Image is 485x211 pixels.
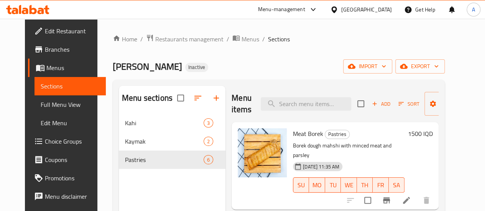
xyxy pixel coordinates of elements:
[146,34,224,44] a: Restaurants management
[360,192,376,208] span: Select to update
[119,111,225,172] nav: Menu sections
[262,34,265,44] li: /
[300,163,342,170] span: [DATE] 11:35 AM
[232,92,252,115] h2: Menu items
[35,95,106,114] a: Full Menu View
[119,132,225,150] div: Kaymak2
[204,119,213,127] span: 3
[227,34,229,44] li: /
[204,137,213,146] div: items
[389,177,404,193] button: SA
[293,177,309,193] button: SU
[353,96,369,112] span: Select section
[155,34,224,44] span: Restaurants management
[395,59,445,74] button: export
[35,77,106,95] a: Sections
[424,92,476,116] button: Manage items
[113,34,445,44] nav: breadcrumb
[28,59,106,77] a: Menus
[373,177,388,193] button: FR
[140,34,143,44] li: /
[293,141,404,160] p: Borek dough mahshi with minced meat and parsley
[35,114,106,132] a: Edit Menu
[296,180,306,191] span: SU
[328,180,338,191] span: TU
[45,45,100,54] span: Branches
[46,63,100,72] span: Menus
[45,155,100,164] span: Coupons
[232,34,259,44] a: Menus
[125,155,204,164] span: Pastries
[28,132,106,150] a: Choice Groups
[258,5,305,14] div: Menu-management
[325,130,349,139] span: Pastries
[28,22,106,40] a: Edit Restaurant
[472,5,475,14] span: A
[238,128,287,177] img: Meat Borek
[344,180,353,191] span: WE
[41,82,100,91] span: Sections
[45,137,100,146] span: Choice Groups
[125,118,204,128] span: Kahi
[41,100,100,109] span: Full Menu View
[408,128,432,139] h6: 1500 IQD
[113,58,182,75] span: [PERSON_NAME]
[341,5,392,14] div: [GEOGRAPHIC_DATA]
[28,187,106,206] a: Menu disclaimer
[122,92,173,104] h2: Menu sections
[113,34,137,44] a: Home
[28,150,106,169] a: Coupons
[125,137,204,146] span: Kaymak
[369,98,393,110] span: Add item
[349,62,386,71] span: import
[45,173,100,183] span: Promotions
[28,169,106,187] a: Promotions
[357,177,373,193] button: TH
[396,98,421,110] button: Sort
[204,156,213,164] span: 6
[376,180,385,191] span: FR
[341,177,357,193] button: WE
[41,118,100,128] span: Edit Menu
[261,97,351,111] input: search
[28,40,106,59] a: Branches
[207,89,225,107] button: Add section
[371,100,391,108] span: Add
[417,191,436,209] button: delete
[293,128,323,139] span: Meat Borek
[119,150,225,169] div: Pastries6
[204,138,213,145] span: 2
[360,180,370,191] span: TH
[309,177,325,193] button: MO
[431,94,470,113] span: Manage items
[398,100,419,108] span: Sort
[173,90,189,106] span: Select all sections
[401,62,439,71] span: export
[393,98,424,110] span: Sort items
[343,59,392,74] button: import
[377,191,396,209] button: Branch-specific-item
[325,177,341,193] button: TU
[45,26,100,36] span: Edit Restaurant
[402,196,411,205] a: Edit menu item
[369,98,393,110] button: Add
[204,155,213,164] div: items
[312,180,322,191] span: MO
[189,89,207,107] span: Sort sections
[392,180,401,191] span: SA
[242,34,259,44] span: Menus
[268,34,290,44] span: Sections
[185,63,208,72] div: Inactive
[204,118,213,128] div: items
[185,64,208,70] span: Inactive
[45,192,100,201] span: Menu disclaimer
[119,114,225,132] div: Kahi3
